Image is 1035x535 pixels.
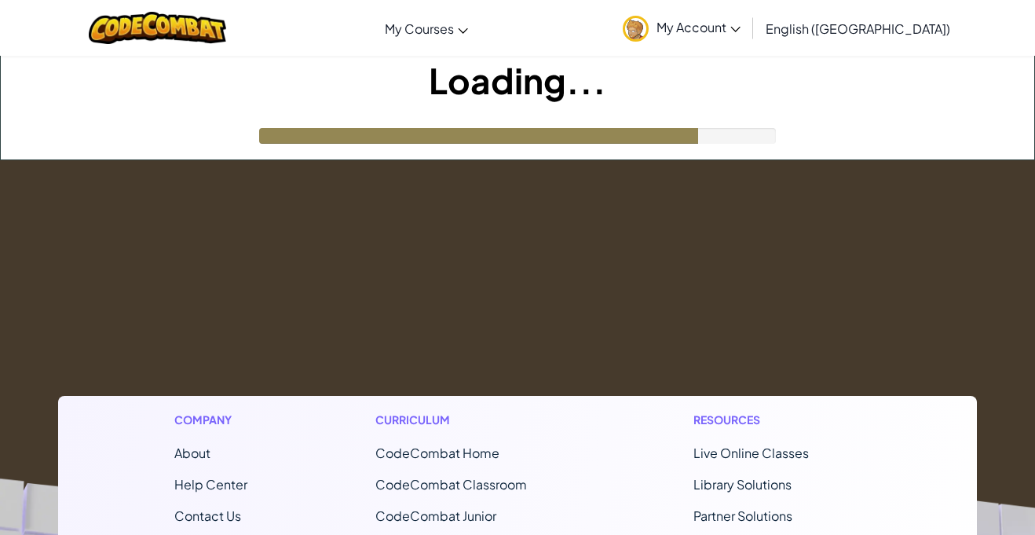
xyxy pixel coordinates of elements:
[693,445,809,461] a: Live Online Classes
[174,445,210,461] a: About
[375,476,527,493] a: CodeCombat Classroom
[766,20,950,37] span: English ([GEOGRAPHIC_DATA])
[174,476,247,493] a: Help Center
[385,20,454,37] span: My Courses
[174,508,241,524] span: Contact Us
[89,12,226,44] img: CodeCombat logo
[656,19,741,35] span: My Account
[174,412,247,428] h1: Company
[693,412,861,428] h1: Resources
[623,16,649,42] img: avatar
[375,445,499,461] span: CodeCombat Home
[375,412,565,428] h1: Curriculum
[693,476,792,493] a: Library Solutions
[375,508,496,524] a: CodeCombat Junior
[758,7,958,49] a: English ([GEOGRAPHIC_DATA])
[615,3,748,53] a: My Account
[377,7,476,49] a: My Courses
[1,56,1034,104] h1: Loading...
[693,508,792,524] a: Partner Solutions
